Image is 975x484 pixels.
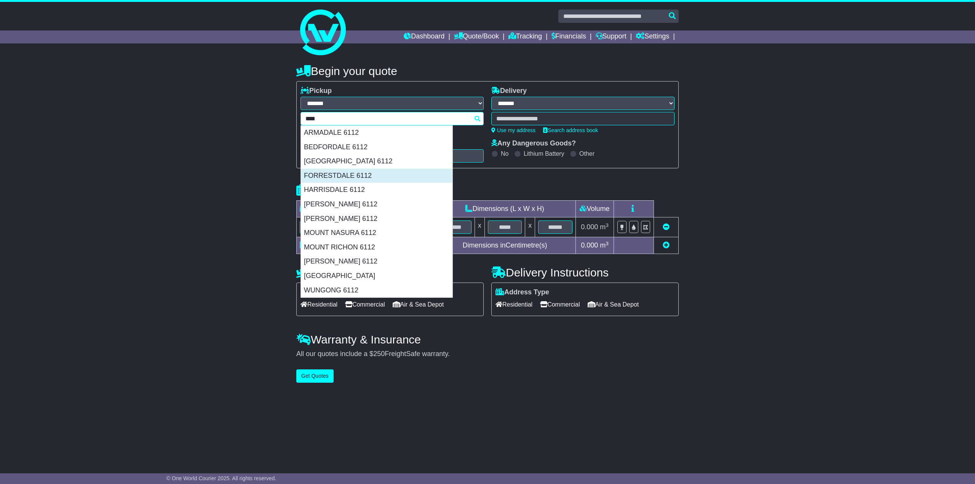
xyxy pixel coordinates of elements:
button: Get Quotes [296,369,334,383]
span: Residential [495,299,532,310]
div: ARMADALE 6112 [301,126,452,140]
h4: Pickup Instructions [296,266,484,279]
a: Settings [636,30,669,43]
a: Dashboard [404,30,444,43]
h4: Warranty & Insurance [296,333,679,346]
h4: Package details | [296,184,392,196]
span: Commercial [345,299,385,310]
a: Add new item [663,241,670,249]
label: Any Dangerous Goods? [491,139,576,148]
td: Volume [575,201,614,217]
span: Air & Sea Depot [393,299,444,310]
label: Other [579,150,595,157]
div: [PERSON_NAME] 6112 [301,197,452,212]
div: [PERSON_NAME] 6112 [301,212,452,226]
a: Use my address [491,127,535,133]
span: 0.000 [581,241,598,249]
sup: 3 [606,241,609,246]
label: Delivery [491,87,527,95]
div: [GEOGRAPHIC_DATA] [301,269,452,283]
h4: Delivery Instructions [491,266,679,279]
td: Dimensions (L x W x H) [434,201,576,217]
span: Commercial [540,299,580,310]
label: Address Type [495,288,549,297]
div: HARRISDALE 6112 [301,183,452,197]
span: © One World Courier 2025. All rights reserved. [166,475,277,481]
span: 0.000 [581,223,598,231]
span: Air & Sea Depot [588,299,639,310]
span: 250 [373,350,385,358]
div: WUNGONG 6112 [301,283,452,298]
h4: Begin your quote [296,65,679,77]
span: m [600,241,609,249]
td: x [525,217,535,237]
div: [GEOGRAPHIC_DATA] 6112 [301,154,452,169]
span: m [600,223,609,231]
div: All our quotes include a $ FreightSafe warranty. [296,350,679,358]
a: Financials [551,30,586,43]
div: MOUNT NASURA 6112 [301,226,452,240]
td: Dimensions in Centimetre(s) [434,237,576,254]
a: Remove this item [663,223,670,231]
td: x [475,217,484,237]
a: Support [596,30,627,43]
typeahead: Please provide city [300,112,484,125]
a: Search address book [543,127,598,133]
label: Pickup [300,87,332,95]
a: Quote/Book [454,30,499,43]
label: Lithium Battery [524,150,564,157]
div: FORRESTDALE 6112 [301,169,452,183]
div: BEDFORDALE 6112 [301,140,452,155]
td: Type [297,201,360,217]
label: No [501,150,508,157]
td: Total [297,237,360,254]
span: Residential [300,299,337,310]
div: [PERSON_NAME] 6112 [301,254,452,269]
a: Tracking [508,30,542,43]
sup: 3 [606,222,609,228]
div: MOUNT RICHON 6112 [301,240,452,255]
